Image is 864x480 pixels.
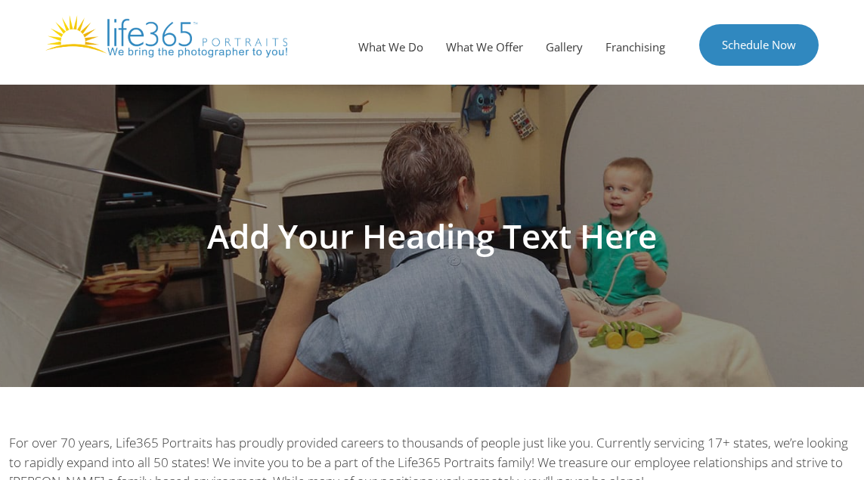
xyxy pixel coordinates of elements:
[534,24,594,70] a: Gallery
[594,24,677,70] a: Franchising
[699,24,819,66] a: Schedule Now
[9,219,856,252] h1: Add Your Heading Text Here
[435,24,534,70] a: What We Offer
[45,15,287,57] img: Life365
[347,24,435,70] a: What We Do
